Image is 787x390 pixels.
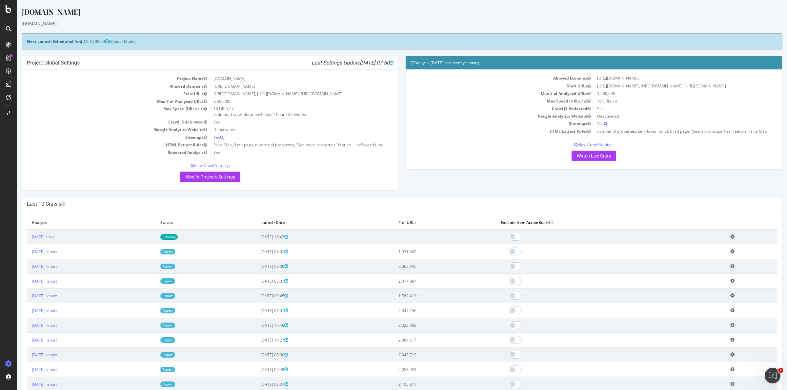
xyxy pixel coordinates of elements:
td: HTML Extract Rules [393,127,577,135]
span: [DATE] 09:48 [243,367,271,372]
span: 4 days 1 hour 13 minutes [243,112,289,117]
td: Yes [193,149,376,156]
td: 2,058,594 [376,362,479,377]
span: [DATE] 08:01 [243,381,271,387]
iframe: Intercom live chat [765,368,780,383]
td: [DOMAIN_NAME] [193,75,376,82]
a: Report [143,323,158,328]
td: Sitemaps [10,134,193,141]
td: [URL][DOMAIN_NAME], [URL][DOMAIN_NAME], [URL][DOMAIN_NAME] [577,82,760,90]
td: Max Speed (URLs / s) [10,105,193,118]
span: [DATE] 08:01 [243,308,271,313]
span: [DATE] 08:00 [243,352,271,358]
a: [DATE] report [15,337,40,343]
td: 2,044,256 [376,303,479,318]
td: 10 URLs / s [577,97,760,105]
p: View Crawl Settings [10,163,376,168]
td: Crawl JS Activated [10,118,193,126]
span: [DATE] 08:01 [243,249,271,254]
td: 2,064,617 [376,333,479,347]
a: Watch Live Stats [555,151,599,161]
td: Sitemaps [393,120,577,127]
span: [DATE] 10:48 [243,323,271,328]
a: Report [143,367,158,372]
td: Google Analytics Website [393,112,577,120]
a: Report [143,337,158,343]
td: 2,048,719 [376,347,479,362]
td: Max # of Analysed URLs [10,98,193,105]
a: [DATE] report [15,323,40,328]
strong: Next Launch Scheduled for: [10,39,64,44]
th: # of URLs [376,216,479,229]
td: Price Map, 0 rslt page, number of properties, "See more properties" feature, LinkBoxes found [193,141,376,149]
td: 1,931,302 [376,244,479,259]
a: [DATE] report [15,352,40,358]
th: Status [138,216,238,229]
a: [DATE] report [15,293,40,299]
a: Report [143,264,158,269]
span: [DATE] 16:43 [243,234,271,240]
a: [DATE] report [15,278,40,284]
span: [DATE] 08:00 [243,264,271,269]
a: Report [143,381,158,387]
span: [DATE] 09:45 [243,293,271,299]
a: [DATE] report [15,264,40,269]
td: Yes [577,105,760,112]
td: [URL][DOMAIN_NAME] [577,74,760,82]
a: Report [143,352,158,358]
td: Deactivated [193,126,376,133]
td: Allowed Domains [393,74,577,82]
a: [DATE] report [15,249,40,254]
i: Last Settings Update [294,60,376,66]
div: (Repeat Mode) [5,33,765,49]
td: Start URLs [10,90,193,98]
span: [DATE] 07:50 [343,60,376,66]
td: HTML Extract Rules [10,141,193,149]
td: Allowed Domains [10,83,193,90]
td: Yes [193,118,376,126]
a: [DATE] report [15,367,40,372]
td: Google Analytics Website [10,126,193,133]
td: 1,762,419 [376,288,479,303]
span: [DATE] 08:00 [64,39,92,44]
td: 2,017,887 [376,274,479,288]
a: Report [143,278,158,284]
a: Report [143,308,158,313]
a: [DATE] report [15,381,40,387]
td: number of properties, LinkBoxes found, 0 rslt page, "See more properties" feature, Price Map [577,127,760,135]
td: 2,028,392 [376,318,479,333]
th: Exclude from ActionBoard [479,216,708,229]
td: Max Speed (URLs / s) [393,97,577,105]
td: 3,500,000 [577,90,760,97]
th: Analysis [10,216,138,229]
p: View Crawl Settings [393,142,760,147]
td: Yes [577,120,760,127]
td: Repeated Analysis [10,149,193,156]
td: Start URLs [393,82,577,90]
div: [DOMAIN_NAME] [5,20,765,27]
td: Yes [193,134,376,141]
h4: Analysis [DATE] is currently running [393,60,760,66]
a: Report [143,293,158,299]
td: 2,062,345 [376,259,479,274]
td: Max # of Analysed URLs [393,90,577,97]
span: [DATE] 08:01 [243,278,271,284]
a: Modify Project's Settings [163,172,223,182]
td: Crawl JS Activated [393,105,577,112]
a: Report [143,249,158,254]
td: [URL][DOMAIN_NAME], [URL][DOMAIN_NAME], [URL][DOMAIN_NAME] [193,90,376,98]
a: [DATE] crawl [15,234,38,240]
a: Crawling [143,234,161,240]
span: 1 [778,368,783,373]
td: 3,500,000 [193,98,376,105]
td: Deactivated [577,112,760,120]
th: Launch Date [238,216,377,229]
a: [DATE] report [15,308,40,313]
span: [DATE] 10:27 [243,337,271,343]
td: [URL][DOMAIN_NAME] [193,83,376,90]
td: Project Name [10,75,193,82]
h4: Project Global Settings [10,60,376,66]
td: 10 URLs / s Estimated crawl duration: [193,105,376,118]
div: [DOMAIN_NAME] [5,7,765,20]
h4: Last 10 Crawls [10,201,760,207]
